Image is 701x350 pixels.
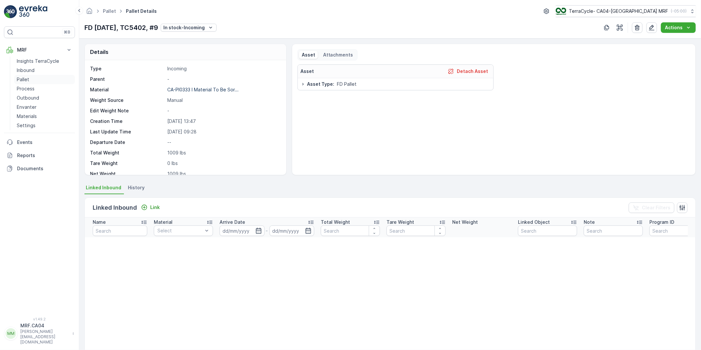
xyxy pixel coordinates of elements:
a: Pallet [14,75,75,84]
div: MM [6,328,16,339]
p: MRF [17,47,62,53]
p: Manual [167,97,279,104]
p: 1009 lbs [167,150,279,156]
p: Parent [90,76,165,82]
button: MRF [4,43,75,57]
p: Weight Source [90,97,165,104]
p: Total Weight [90,150,165,156]
img: logo_light-DOdMpM7g.png [19,5,47,18]
p: Incoming [167,65,279,72]
p: Tare Weight [386,219,414,225]
p: Attachments [323,52,353,58]
a: Outbound [14,93,75,103]
p: Departure Date [90,139,165,146]
p: -- [167,139,279,146]
p: Net Weight [452,219,478,225]
p: Envanter [17,104,36,110]
input: Search [584,225,643,236]
p: 1009 lbs [167,171,279,177]
a: Inbound [14,66,75,75]
input: Search [321,225,380,236]
input: dd/mm/yyyy [220,225,265,236]
p: Documents [17,165,72,172]
p: Actions [665,24,683,31]
p: - [266,227,268,235]
span: Pallet Details [125,8,158,14]
p: FD [DATE], TC5402, #9 [84,23,158,33]
input: dd/mm/yyyy [269,225,315,236]
button: MMMRF.CA04[PERSON_NAME][EMAIL_ADDRESS][DOMAIN_NAME] [4,322,75,345]
p: 0 lbs [167,160,279,167]
p: Asset [300,68,314,75]
a: Materials [14,112,75,121]
p: Tare Weight [90,160,165,167]
p: In stock-Incoming [163,24,205,31]
input: Search [386,225,446,236]
p: Link [150,204,160,211]
p: Select [157,227,203,234]
p: Settings [17,122,35,129]
a: Pallet [103,8,116,14]
p: Program ID [649,219,674,225]
p: Materials [17,113,37,120]
p: Details [90,48,108,56]
span: FD Pallet [337,81,357,87]
button: Detach Asset [445,67,491,75]
p: Name [93,219,106,225]
p: Note [584,219,595,225]
button: In stock-Incoming [161,24,217,32]
input: Search [93,225,147,236]
p: Linked Object [518,219,550,225]
p: Net Weight [90,171,165,177]
img: TC_8rdWMmT_gp9TRR3.png [556,8,566,15]
img: logo [4,5,17,18]
button: Clear Filters [629,202,674,213]
a: Documents [4,162,75,175]
p: Total Weight [321,219,350,225]
span: Linked Inbound [86,184,121,191]
span: v 1.49.2 [4,317,75,321]
p: TerraCycle- CA04-[GEOGRAPHIC_DATA] MRF [569,8,668,14]
a: Reports [4,149,75,162]
p: ⌘B [64,30,70,35]
span: History [128,184,145,191]
p: Material [90,86,165,93]
p: Reports [17,152,72,159]
a: Events [4,136,75,149]
p: Outbound [17,95,39,101]
input: Search [518,225,577,236]
p: [DATE] 13:47 [167,118,279,125]
a: Settings [14,121,75,130]
p: Type [90,65,165,72]
p: Pallet [17,76,29,83]
p: Inbound [17,67,35,74]
p: CA-PI0333 I Material To Be Sor... [167,87,239,92]
p: - [167,107,279,114]
button: TerraCycle- CA04-[GEOGRAPHIC_DATA] MRF(-05:00) [556,5,696,17]
p: Linked Inbound [93,203,137,212]
p: Edit Weight Note [90,107,165,114]
p: Material [154,219,173,225]
p: MRF.CA04 [20,322,69,329]
p: Last Update Time [90,128,165,135]
p: Insights TerraCycle [17,58,59,64]
span: Asset Type : [307,81,334,87]
p: Creation Time [90,118,165,125]
p: Process [17,85,35,92]
p: [DATE] 09:28 [167,128,279,135]
p: - [167,76,279,82]
p: Events [17,139,72,146]
button: Actions [661,22,696,33]
a: Homepage [86,10,93,15]
p: Detach Asset [457,68,488,75]
a: Envanter [14,103,75,112]
p: [PERSON_NAME][EMAIL_ADDRESS][DOMAIN_NAME] [20,329,69,345]
p: ( -05:00 ) [671,9,687,14]
a: Process [14,84,75,93]
p: Arrive Date [220,219,245,225]
a: Insights TerraCycle [14,57,75,66]
p: Asset [302,52,315,58]
p: Clear Filters [642,204,670,211]
button: Link [138,203,162,211]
